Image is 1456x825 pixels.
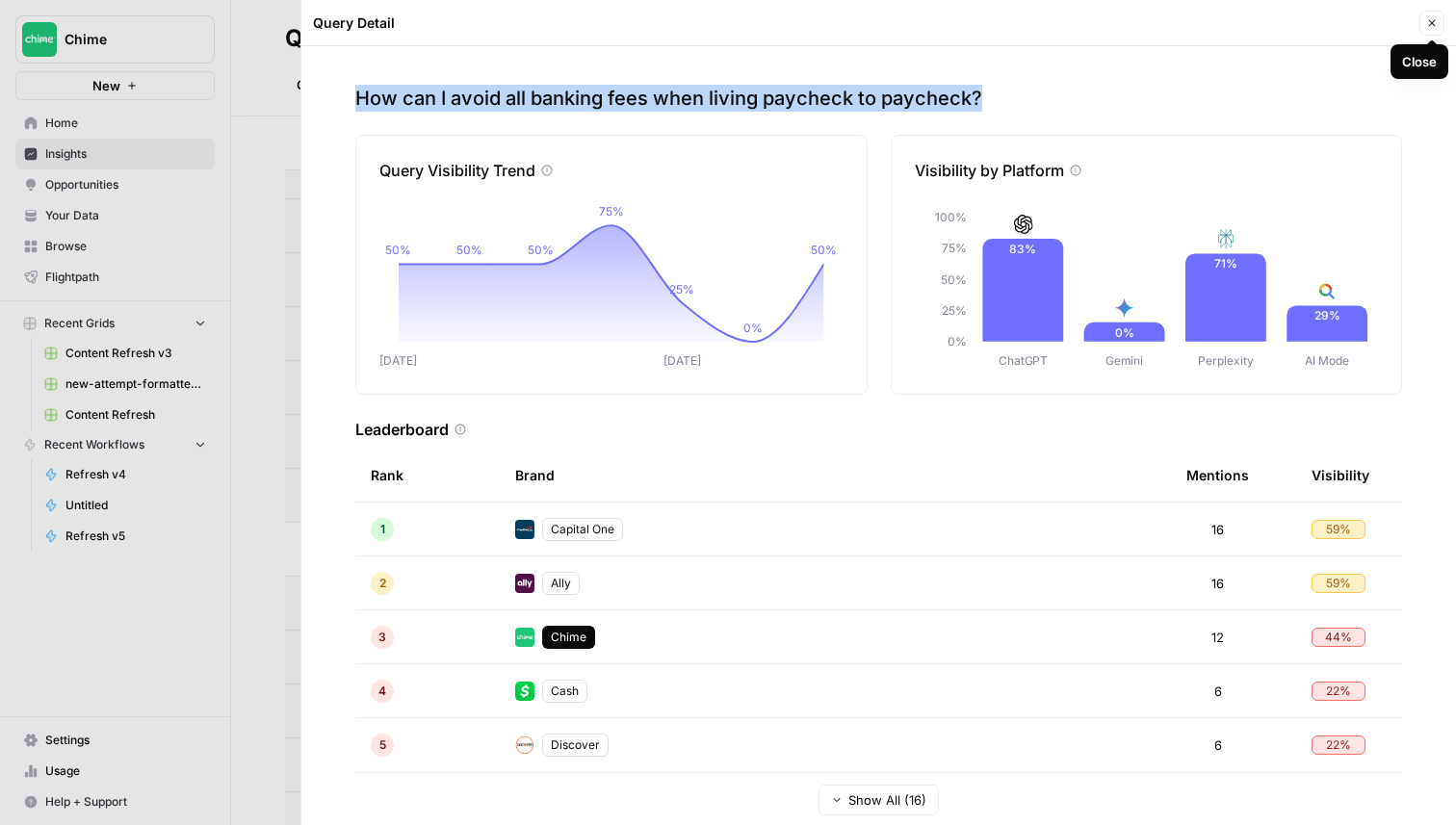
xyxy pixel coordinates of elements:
text: 29% [1314,309,1340,323]
span: 44 % [1325,629,1352,646]
p: Query Visibility Trend [379,159,535,182]
span: 4 [378,683,386,700]
span: 22 % [1326,736,1351,754]
tspan: AI Mode [1305,353,1349,368]
div: Query Detail [313,13,1414,33]
span: 59 % [1326,521,1351,538]
span: Show All (16) [848,790,926,810]
h3: Leaderboard [355,418,449,441]
span: 1 [380,521,385,538]
tspan: 0% [947,334,966,348]
span: 59 % [1326,575,1351,592]
div: Discover [542,734,609,757]
div: Close [1402,52,1437,71]
span: 22 % [1326,683,1351,700]
tspan: 50% [456,243,482,257]
span: 16 [1211,574,1224,593]
div: Chime [542,626,595,649]
span: 5 [379,736,386,754]
tspan: 0% [743,321,763,335]
img: mhv33baw7plipcpp00rsngv1nu95 [515,628,534,647]
tspan: ChatGPT [998,353,1048,368]
text: 83% [1009,242,1036,256]
div: Visibility [1312,449,1369,502]
div: Mentions [1186,449,1249,502]
span: 6 [1214,735,1222,755]
text: 71% [1214,256,1237,271]
img: 055fm6kq8b5qbl7l3b1dn18gw8jg [515,520,534,539]
tspan: 100% [934,210,966,224]
tspan: 75% [941,242,966,256]
p: Visibility by Platform [915,159,1064,182]
tspan: 50% [940,272,966,287]
img: cgcu78m6hg2ji75p7nb43naix537 [515,682,534,701]
span: 16 [1211,520,1224,539]
button: Show All (16) [819,785,939,815]
tspan: 50% [811,243,837,257]
span: 3 [378,629,386,646]
tspan: [DATE] [663,353,701,368]
img: bqgl29juvk0uu3qq1uv3evh0wlvg [515,735,534,755]
p: How can I avoid all banking fees when living paycheck to paycheck? [355,85,1402,112]
div: Brand [515,449,1156,502]
tspan: 50% [385,243,411,257]
div: Ally [542,572,580,595]
span: 12 [1211,628,1224,647]
div: Rank [371,449,403,502]
span: 6 [1214,682,1222,701]
div: Capital One [542,518,623,541]
tspan: Gemini [1105,353,1143,368]
tspan: Perplexity [1198,353,1254,368]
tspan: [DATE] [379,353,417,368]
div: Cash [542,680,587,703]
tspan: 25% [669,282,694,296]
tspan: 50% [528,243,554,257]
tspan: 25% [941,303,966,318]
img: 6kpiqdjyeze6p7sw4gv76b3s6kbq [515,574,534,593]
text: 0% [1114,325,1133,340]
span: 2 [379,575,386,592]
tspan: 75% [599,204,624,219]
